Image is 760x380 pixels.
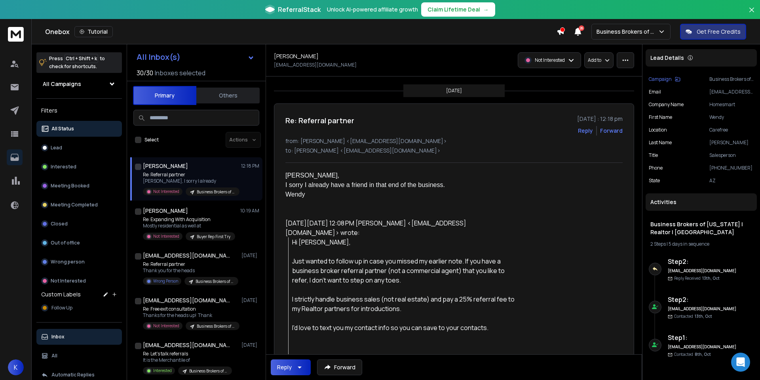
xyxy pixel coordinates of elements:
h3: Filters [36,105,122,116]
p: Mostly residential as well at [143,223,235,229]
p: Company Name [649,101,684,108]
p: Out of office [51,240,80,246]
p: First Name [649,114,672,120]
p: Re: Free exit consultation [143,306,238,312]
p: [DATE] [241,297,259,304]
p: Lead Details [650,54,684,62]
span: 5 days in sequence [669,241,709,247]
button: Lead [36,140,122,156]
p: Automatic Replies [51,372,95,378]
p: All [51,353,57,359]
p: [PERSON_NAME], I sorry I already [143,178,238,184]
p: Closed [51,221,68,227]
span: 8th, Oct [695,351,711,357]
p: title [649,152,658,158]
p: from: [PERSON_NAME] <[EMAIL_ADDRESS][DOMAIN_NAME]> [285,137,623,145]
button: Meeting Completed [36,197,122,213]
p: All Status [51,126,74,132]
button: Reply [271,359,311,375]
p: Re: Referral partner [143,172,238,178]
p: Business Brokers of [US_STATE] | Realtor | [GEOGRAPHIC_DATA] [189,368,227,374]
span: 13th, Oct [695,313,712,319]
p: Business Brokers of [US_STATE] | Local Business | [GEOGRAPHIC_DATA] [197,323,235,329]
p: Reply Received [674,275,720,281]
div: Wendy [285,190,517,199]
h6: Step 1 : [668,333,737,342]
p: Thank you for the heads [143,267,238,274]
h1: [EMAIL_ADDRESS][DOMAIN_NAME] [143,252,230,260]
h6: Step 2 : [668,257,737,266]
div: [PERSON_NAME], [285,171,517,180]
p: Interested [51,164,76,170]
button: Out of office [36,235,122,251]
div: I sorry I already have a friend in that end of the business. [285,180,517,190]
h1: [PERSON_NAME] [143,162,188,170]
p: AZ [709,178,754,184]
button: Tutorial [74,26,113,37]
div: Activities [646,193,757,211]
p: [PERSON_NAME] [709,139,754,146]
button: Inbox [36,329,122,345]
p: Last Name [649,139,672,146]
button: All Inbox(s) [130,49,261,65]
p: Not Interested [51,278,86,284]
p: [DATE] : 12:18 pm [577,115,623,123]
button: Primary [133,86,196,105]
button: All [36,348,122,364]
p: Re: Expanding With Acquisition [143,216,235,223]
p: Homesmart [709,101,754,108]
h6: [EMAIL_ADDRESS][DOMAIN_NAME] [668,344,737,350]
h3: Custom Labels [41,290,81,298]
div: I'd love to text you my contact info so you can save to your contacts. [292,323,517,332]
p: Wendy [709,114,754,120]
span: 30 / 30 [137,68,153,78]
p: Thanks for the heads up! Thank [143,312,238,319]
h6: [EMAIL_ADDRESS][DOMAIN_NAME] [668,268,737,274]
p: Salesperson [709,152,754,158]
p: 10:19 AM [240,208,259,214]
p: Inbox [51,334,65,340]
button: Close banner [747,5,757,24]
button: Reply [578,127,593,135]
p: Campaign [649,76,672,82]
p: [EMAIL_ADDRESS][DOMAIN_NAME] [709,89,754,95]
span: → [483,6,489,13]
p: Add to [588,57,601,63]
p: Contacted [674,313,712,319]
button: Meeting Booked [36,178,122,194]
button: Get Free Credits [680,24,746,40]
button: Forward [317,359,362,375]
p: Not Interested [153,323,179,329]
span: Follow Up [51,305,72,311]
p: Business Brokers of [US_STATE] | Realtor | [GEOGRAPHIC_DATA] [197,189,235,195]
h1: All Campaigns [43,80,81,88]
button: Interested [36,159,122,175]
button: Others [196,87,260,104]
button: All Campaigns [36,76,122,92]
p: Meeting Booked [51,183,89,189]
h1: [PERSON_NAME] [143,207,188,215]
p: Not Interested [153,233,179,239]
button: Closed [36,216,122,232]
p: [DATE] [241,342,259,348]
div: Reply [277,363,292,371]
div: I strictly handle business sales (not real estate) and pay a 25% referral fee to my Realtor partn... [292,294,517,313]
p: Get Free Credits [697,28,741,36]
h3: Inboxes selected [155,68,205,78]
h1: [EMAIL_ADDRESS][DOMAIN_NAME] [143,296,230,304]
button: Campaign [649,76,680,82]
h1: Re: Referral partner [285,115,354,126]
button: K [8,359,24,375]
button: Wrong person [36,254,122,270]
p: Buyer Rep First Try [197,234,230,240]
p: Unlock AI-powered affiliate growth [327,6,418,13]
p: Business Brokers of [US_STATE] | Realtor | [GEOGRAPHIC_DATA] [196,279,234,285]
p: [DATE] [446,88,462,94]
h6: Step 2 : [668,295,737,304]
h1: [PERSON_NAME] [274,52,319,60]
p: Re: Let’s talk referrals [143,351,232,357]
span: 26 [579,25,584,31]
p: Not Interested [153,189,179,195]
button: All Status [36,121,122,137]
